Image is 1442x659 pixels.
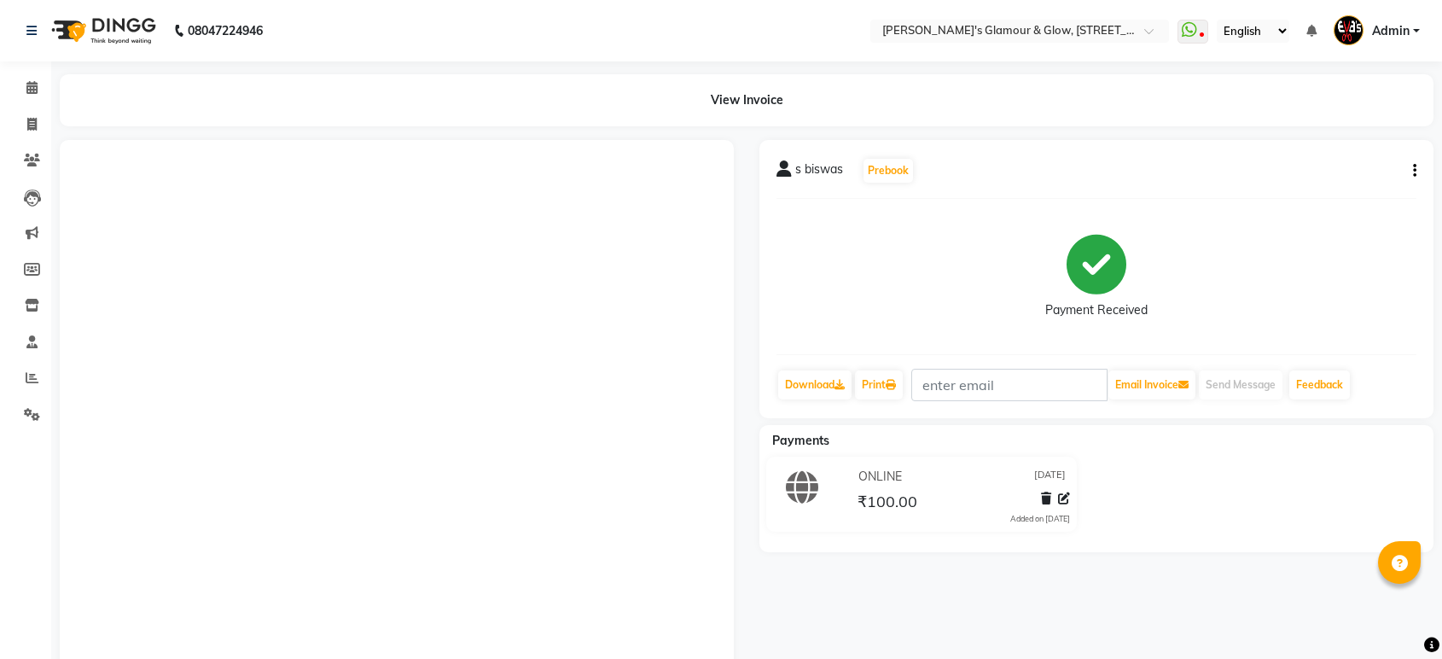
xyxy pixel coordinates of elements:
img: Admin [1334,15,1364,45]
a: Download [778,370,852,399]
iframe: chat widget [1370,591,1425,642]
a: Print [855,370,903,399]
button: Prebook [863,159,913,183]
input: enter email [911,369,1108,401]
img: logo [44,7,160,55]
div: View Invoice [60,74,1433,126]
div: Added on [DATE] [1010,513,1070,525]
span: Payments [772,433,829,448]
span: ONLINE [858,468,902,486]
button: Email Invoice [1108,370,1195,399]
div: Payment Received [1045,301,1148,319]
span: ₹100.00 [858,492,917,516]
a: Feedback [1289,370,1350,399]
button: Send Message [1199,370,1282,399]
span: [DATE] [1034,468,1066,486]
span: s biswas [795,160,843,184]
span: Admin [1372,22,1410,40]
b: 08047224946 [188,7,263,55]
